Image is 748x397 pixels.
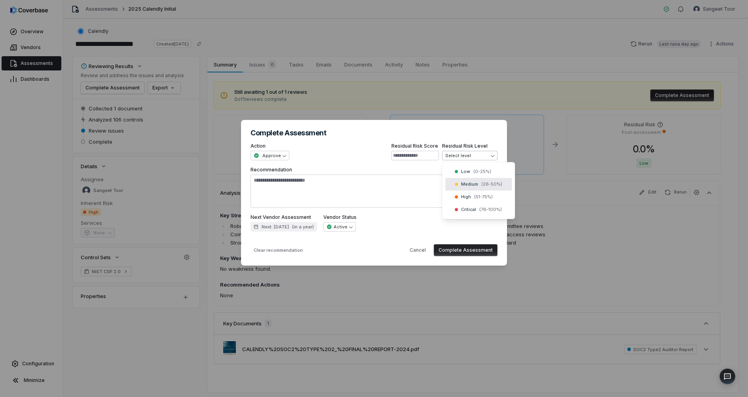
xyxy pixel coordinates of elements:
[461,194,471,200] span: High
[481,181,502,187] span: ( 26-50 %)
[473,169,491,175] span: ( 0-25 %)
[461,207,476,213] span: Critical
[461,169,470,175] span: Low
[479,207,502,213] span: ( 76-100 %)
[474,194,493,200] span: ( 51-75 %)
[461,181,478,187] span: Medium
